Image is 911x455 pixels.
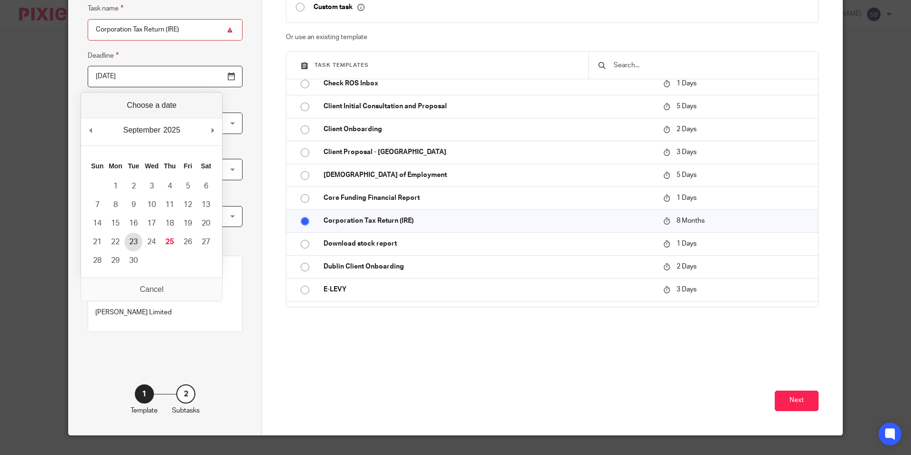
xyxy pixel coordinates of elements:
span: 8 Months [677,217,705,224]
p: Client Onboarding [324,124,654,134]
button: 1 [106,177,124,196]
abbr: Friday [184,162,192,170]
p: [DEMOGRAPHIC_DATA] of Employment [324,170,654,180]
input: Search... [613,60,809,71]
button: Next Month [208,123,217,137]
p: Subtasks [172,406,200,415]
abbr: Thursday [164,162,176,170]
button: 23 [124,233,142,251]
p: Check ROS Inbox [324,79,654,88]
button: 9 [124,196,142,214]
button: 19 [179,214,197,233]
span: 1 Days [677,195,697,201]
button: 13 [197,196,215,214]
button: 14 [88,214,106,233]
button: 26 [179,233,197,251]
abbr: Sunday [91,162,103,170]
button: 28 [88,251,106,270]
p: Download stock report [324,239,654,248]
button: 24 [142,233,161,251]
span: 3 Days [677,149,697,155]
button: 29 [106,251,124,270]
button: 25 [161,233,179,251]
span: Task templates [314,62,369,68]
abbr: Wednesday [145,162,159,170]
span: 1 Days [677,80,697,87]
button: 15 [106,214,124,233]
p: Or use an existing template [286,32,818,42]
abbr: Tuesday [128,162,140,170]
p: Corporation Tax Return (IRE) [324,216,654,226]
button: 30 [124,251,142,270]
p: E-LEVY [324,285,654,294]
button: 17 [142,214,161,233]
button: 2 [124,177,142,196]
button: 7 [88,196,106,214]
p: Dublin Client Onboarding [324,262,654,271]
p: Client Initial Consultation and Proposal [324,102,654,111]
p: Client Proposal - [GEOGRAPHIC_DATA] [324,147,654,157]
input: Task name [88,19,243,41]
span: 3 Days [677,286,697,293]
label: Deadline [88,50,119,61]
p: Template [131,406,158,415]
button: 12 [179,196,197,214]
button: 18 [161,214,179,233]
p: Custom task [314,3,364,11]
span: 5 Days [677,172,697,178]
div: 1 [135,384,154,403]
p: [PERSON_NAME] Limited [95,308,235,317]
button: 5 [179,177,197,196]
button: 10 [142,196,161,214]
button: 27 [197,233,215,251]
p: Client [95,295,235,303]
p: Core Funding Financial Report [324,193,654,203]
button: 20 [197,214,215,233]
div: September [121,123,162,137]
div: 2 [176,384,195,403]
button: 8 [106,196,124,214]
abbr: Monday [109,162,122,170]
input: Use the arrow keys to pick a date [88,66,243,87]
button: 22 [106,233,124,251]
button: 11 [161,196,179,214]
label: Task name [88,3,123,14]
span: 1 Days [677,240,697,247]
button: Previous Month [86,123,95,137]
button: 4 [161,177,179,196]
button: 21 [88,233,106,251]
button: 3 [142,177,161,196]
span: 5 Days [677,103,697,110]
abbr: Saturday [201,162,212,170]
div: 2025 [162,123,182,137]
button: 6 [197,177,215,196]
span: 2 Days [677,263,697,270]
button: Next [775,391,819,411]
button: 16 [124,214,142,233]
p: Corporation Tax Return (IRE) [95,276,235,285]
span: 2 Days [677,126,697,133]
